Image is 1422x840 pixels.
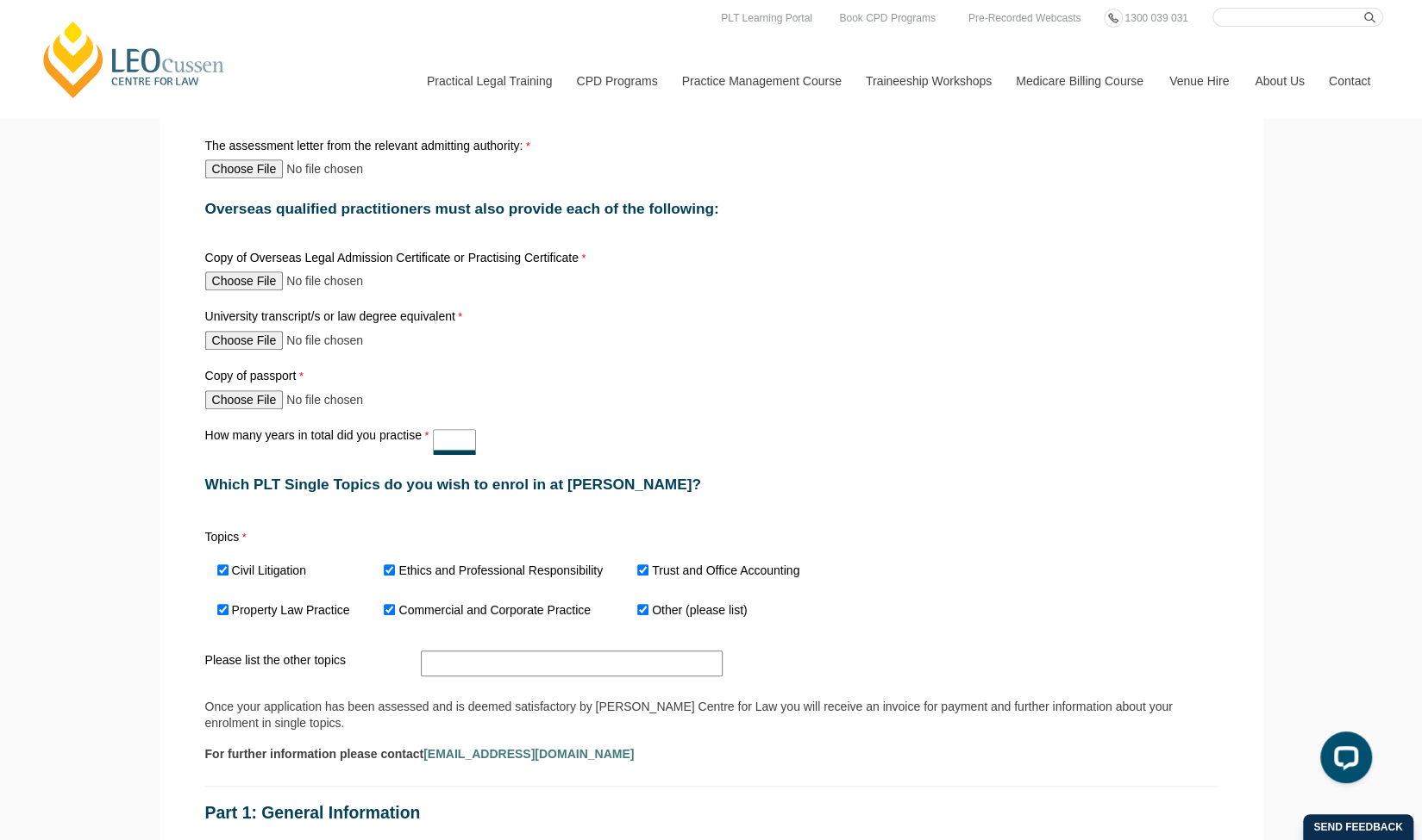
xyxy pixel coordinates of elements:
label: University transcript/s or law degree equivalent [205,310,467,327]
a: 1300 039 031 [1120,9,1192,28]
a: PLT Learning Portal [717,9,817,28]
input: The assessment letter from the relevant admitting authority: [205,159,434,178]
input: Please list the other topics [421,650,723,676]
a: Medicare Billing Course [1003,44,1156,118]
label: Property Law Practice [232,604,350,616]
a: [EMAIL_ADDRESS][DOMAIN_NAME] [423,747,634,761]
a: CPD Programs [563,44,668,118]
input: University transcript/s or law degree equivalent [205,331,434,350]
label: Commercial and Corporate Practice [398,604,591,616]
a: Venue Hire [1156,44,1242,118]
label: Civil Litigation [232,564,306,576]
span: 1300 039 031 [1124,12,1187,24]
label: Ethics and Professional Responsibility [398,564,603,576]
h2: Which PLT Single Topics do you wish to enrol in at [PERSON_NAME]? [205,476,1218,493]
input: Copy of passport [205,390,434,409]
div: Once your application has been assessed and is deemed satisfactory by [PERSON_NAME] Centre for La... [205,699,1218,730]
a: Practical Legal Training [414,44,564,118]
div: Topics required [198,524,830,634]
label: How many years in total did you practise [205,429,434,442]
a: Traineeship Workshops [853,44,1003,118]
label: Please list the other topics [205,650,421,666]
a: About Us [1242,44,1316,118]
label: The assessment letter from the relevant admitting authority: [205,140,535,156]
a: Book CPD Programs [835,9,939,28]
label: Copy of passport [205,370,378,386]
b: For further information please contact [205,747,635,761]
label: Trust and Office Accounting [652,564,799,576]
a: Practice Management Course [669,44,853,118]
label: Copy of Overseas Legal Admission Certificate or Practising Certificate [205,252,591,268]
label: Topics required [205,527,421,547]
iframe: LiveChat chat widget [1306,725,1379,797]
a: [PERSON_NAME] Centre for Law [39,19,229,100]
a: Contact [1316,44,1383,118]
input: How many years in total did you practise [433,429,476,455]
h2: Overseas qualified practitioners must also provide each of the following: [205,201,1218,217]
label: Other (please list) [652,604,747,616]
h1: Part 1: General Information [205,804,1218,822]
a: Pre-Recorded Webcasts [964,9,1086,28]
input: Copy of Overseas Legal Admission Certificate or Practising Certificate [205,271,434,290]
